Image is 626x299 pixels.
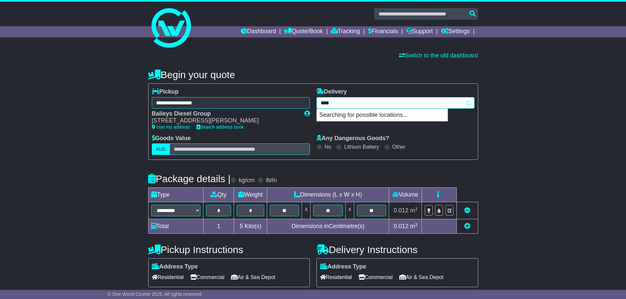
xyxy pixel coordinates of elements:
[241,26,276,37] a: Dashboard
[239,177,254,184] label: kg/cm
[399,272,444,282] span: Air & Sea Depot
[302,202,311,219] td: x
[441,26,470,37] a: Settings
[234,188,267,202] td: Weight
[392,144,406,150] label: Other
[203,219,234,234] td: 1
[240,223,243,229] span: 5
[316,135,389,142] label: Any Dangerous Goods?
[148,173,231,184] h4: Package details |
[320,263,366,270] label: Address Type
[316,88,347,96] label: Delivery
[317,109,448,121] p: Searching for possible locations...
[152,263,198,270] label: Address Type
[190,272,224,282] span: Commercial
[406,26,433,37] a: Support
[344,144,379,150] label: Lithium Battery
[415,222,418,227] sup: 3
[148,219,203,234] td: Total
[152,135,191,142] label: Goods Value
[284,26,323,37] a: Quote/Book
[203,188,234,202] td: Qty
[148,188,203,202] td: Type
[394,223,408,229] span: 0.012
[410,207,418,214] span: m
[267,219,389,234] td: Dimensions in Centimetre(s)
[152,88,179,96] label: Pickup
[399,52,478,59] a: Switch to the old dashboard
[148,69,478,80] h4: Begin your quote
[108,291,203,297] span: © One World Courier 2025. All rights reserved.
[234,219,267,234] td: Kilo(s)
[415,206,418,211] sup: 3
[359,272,393,282] span: Commercial
[267,188,389,202] td: Dimensions (L x W x H)
[152,124,190,130] a: Use my address
[152,143,170,155] label: AUD
[345,202,354,219] td: x
[464,207,470,214] a: Remove this item
[231,272,275,282] span: Air & Sea Depot
[394,207,408,214] span: 0.012
[325,144,331,150] label: No
[331,26,360,37] a: Tracking
[152,110,298,117] div: Baileys Diesel Group
[320,272,352,282] span: Residential
[368,26,398,37] a: Financials
[464,223,470,229] a: Add new item
[389,188,422,202] td: Volume
[410,223,418,229] span: m
[316,244,478,255] h4: Delivery Instructions
[197,124,244,130] a: Search address book
[152,117,298,124] div: [STREET_ADDRESS][PERSON_NAME]
[148,244,310,255] h4: Pickup Instructions
[152,272,184,282] span: Residential
[266,177,277,184] label: lb/in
